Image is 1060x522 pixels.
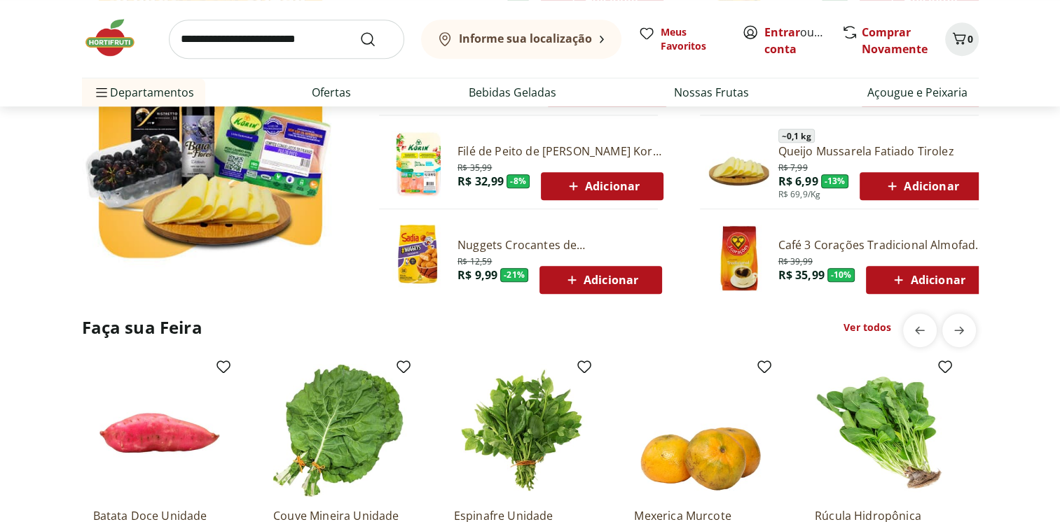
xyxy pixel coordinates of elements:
[883,178,958,195] span: Adicionar
[778,129,815,143] span: ~ 0,1 kg
[93,76,110,109] button: Menu
[459,31,592,46] b: Informe sua localização
[827,268,855,282] span: - 10 %
[764,24,827,57] span: ou
[764,24,841,57] a: Criar conta
[457,237,662,253] a: Nuggets Crocantes de [PERSON_NAME] 300g
[903,313,937,347] button: previous
[890,271,965,288] span: Adicionar
[778,237,989,253] a: Café 3 Corações Tradicional Almofada 500g
[968,32,973,45] span: 0
[385,225,452,292] img: Nuggets Crocantes de Frango Sadia 300g
[705,131,773,198] img: Principal
[82,316,202,339] h2: Faça sua Feira
[778,143,983,159] a: Queijo Mussarela Fatiado Tirolez
[457,253,492,267] span: R$ 12,59
[82,17,152,59] img: Hortifruti
[312,84,351,101] a: Ofertas
[778,189,821,200] span: R$ 69,9/Kg
[778,174,818,189] span: R$ 6,99
[457,143,663,159] a: Filé de Peito de [PERSON_NAME] Korin 600g
[821,174,849,188] span: - 13 %
[862,24,928,57] a: Comprar Novamente
[674,84,749,101] a: Nossas Frutas
[454,364,587,497] img: Espinafre Unidade
[469,84,556,101] a: Bebidas Geladas
[705,225,773,292] img: Café Três Corações Tradicional Almofada 500g
[778,160,808,174] span: R$ 7,99
[945,22,979,56] button: Carrinho
[541,172,663,200] button: Adicionar
[385,131,452,198] img: Filé de Peito de Frango Congelado Korin 600g
[457,267,497,283] span: R$ 9,99
[866,266,989,294] button: Adicionar
[421,20,621,59] button: Informe sua localização
[500,268,528,282] span: - 21 %
[778,253,813,267] span: R$ 39,99
[457,174,504,189] span: R$ 32,99
[565,178,640,195] span: Adicionar
[815,364,948,497] img: Rúcula Hidropônica
[942,313,976,347] button: next
[507,174,530,188] span: - 8 %
[457,160,492,174] span: R$ 35,99
[860,172,982,200] button: Adicionar
[563,271,638,288] span: Adicionar
[169,20,404,59] input: search
[778,267,825,283] span: R$ 35,99
[273,364,406,497] img: Couve Mineira Unidade
[661,25,725,53] span: Meus Favoritos
[638,25,725,53] a: Meus Favoritos
[359,31,393,48] button: Submit Search
[93,364,226,497] img: Batata Doce Unidade
[539,266,662,294] button: Adicionar
[764,24,800,40] a: Entrar
[634,364,767,497] img: Mexerica Murcote Unidade
[844,320,891,334] a: Ver todos
[867,84,968,101] a: Açougue e Peixaria
[93,76,194,109] span: Departamentos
